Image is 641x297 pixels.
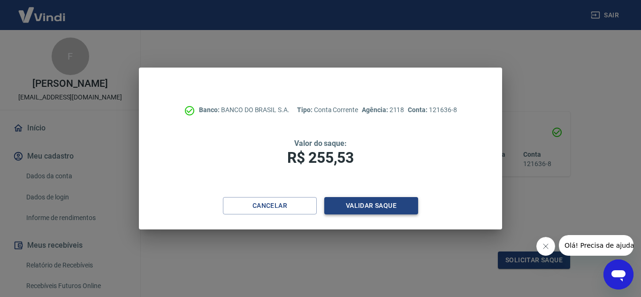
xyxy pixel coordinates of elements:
iframe: Mensagem da empresa [559,235,633,256]
span: Agência: [362,106,389,114]
span: Tipo: [297,106,314,114]
iframe: Botão para abrir a janela de mensagens [603,259,633,289]
span: Banco: [199,106,221,114]
span: Olá! Precisa de ajuda? [6,7,79,14]
button: Validar saque [324,197,418,214]
p: 121636-8 [408,105,457,115]
span: Conta: [408,106,429,114]
iframe: Fechar mensagem [536,237,555,256]
span: R$ 255,53 [287,149,354,167]
p: 2118 [362,105,404,115]
span: Valor do saque: [294,139,347,148]
p: BANCO DO BRASIL S.A. [199,105,290,115]
button: Cancelar [223,197,317,214]
p: Conta Corrente [297,105,358,115]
